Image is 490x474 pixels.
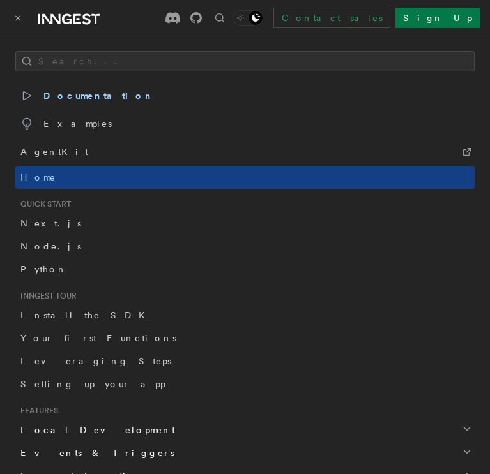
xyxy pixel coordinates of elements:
[15,424,175,436] span: Local Development
[15,110,475,138] a: Examples
[20,379,165,389] span: Setting up your app
[15,447,174,459] span: Events & Triggers
[15,291,77,301] span: Inngest tour
[15,51,475,71] button: Search...
[20,310,153,320] span: Install the SDK
[273,8,390,28] a: Contact sales
[15,373,475,396] a: Setting up your app
[15,304,475,327] a: Install the SDK
[15,235,475,258] a: Node.js
[20,264,67,274] span: Python
[395,8,480,28] a: Sign Up
[20,241,81,251] span: Node.js
[20,218,81,228] span: Next.js
[233,10,263,26] button: Toggle dark mode
[20,171,56,184] span: Home
[20,356,171,366] span: Leveraging Steps
[15,82,475,110] a: Documentation
[15,199,71,209] span: Quick start
[15,350,475,373] a: Leveraging Steps
[15,166,475,189] a: Home
[15,418,475,441] button: Local Development
[15,327,475,350] a: Your first Functions
[20,143,88,161] span: AgentKit
[20,333,176,343] span: Your first Functions
[212,10,227,26] button: Find something...
[15,212,475,235] a: Next.js
[15,406,58,416] span: Features
[10,10,26,26] button: Toggle navigation
[20,115,112,133] span: Examples
[15,138,475,166] a: AgentKit
[15,441,475,464] button: Events & Triggers
[20,87,154,105] span: Documentation
[15,258,475,281] a: Python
